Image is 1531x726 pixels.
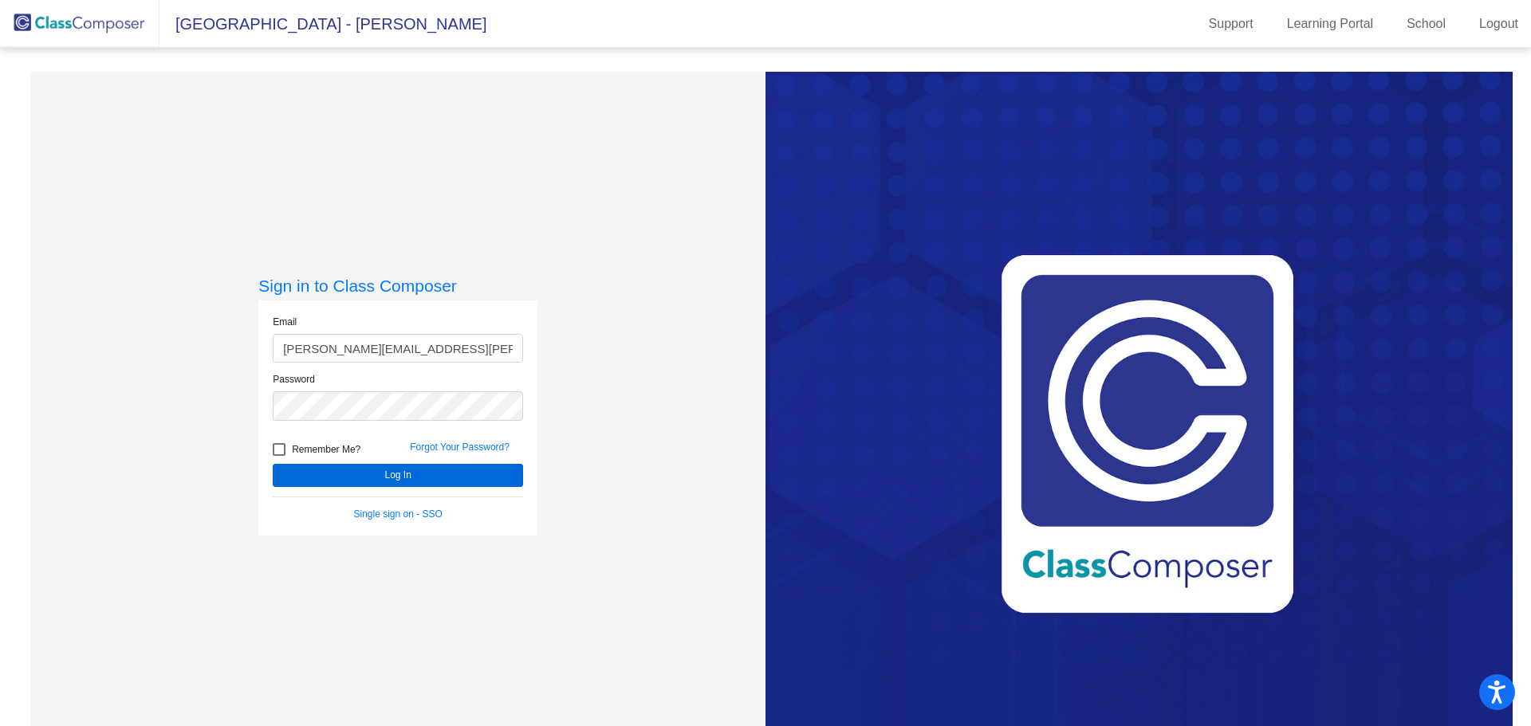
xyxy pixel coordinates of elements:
[1466,11,1531,37] a: Logout
[1274,11,1387,37] a: Learning Portal
[1196,11,1266,37] a: Support
[410,441,510,453] a: Forgot Your Password?
[273,464,523,487] button: Log In
[273,315,297,329] label: Email
[159,11,486,37] span: [GEOGRAPHIC_DATA] - [PERSON_NAME]
[1394,11,1458,37] a: School
[292,440,360,459] span: Remember Me?
[354,508,443,520] a: Single sign on - SSO
[258,276,537,296] h3: Sign in to Class Composer
[273,372,315,387] label: Password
